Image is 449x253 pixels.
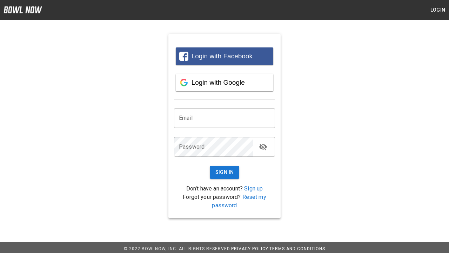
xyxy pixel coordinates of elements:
[427,4,449,17] button: Login
[176,74,273,91] button: Login with Google
[231,246,268,251] a: Privacy Policy
[244,185,263,192] a: Sign up
[210,166,240,179] button: Sign In
[124,246,231,251] span: © 2022 BowlNow, Inc. All Rights Reserved.
[256,140,270,154] button: toggle password visibility
[192,52,253,60] span: Login with Facebook
[174,184,275,193] p: Don't have an account?
[269,246,325,251] a: Terms and Conditions
[4,6,42,13] img: logo
[192,79,245,86] span: Login with Google
[174,193,275,210] p: Forgot your password?
[212,194,266,209] a: Reset my password
[176,47,273,65] button: Login with Facebook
